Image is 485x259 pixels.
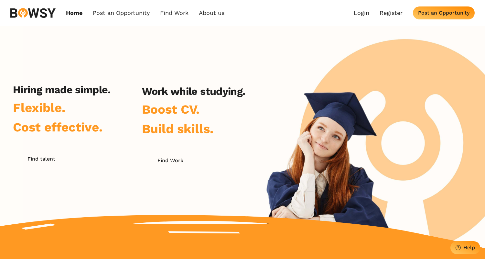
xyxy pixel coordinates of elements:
h2: Hiring made simple. [13,84,111,96]
img: svg%3e [10,8,56,18]
h2: Work while studying. [142,85,245,97]
a: Login [354,9,369,17]
div: Post an Opportunity [418,10,469,16]
button: Post an Opportunity [413,6,475,19]
a: Home [66,9,82,17]
button: Find Work [142,154,199,167]
span: Build skills. [142,121,213,136]
button: Help [450,241,480,254]
span: Cost effective. [13,120,102,134]
button: Find talent [13,152,70,165]
span: Flexible. [13,100,65,115]
div: Help [463,244,475,251]
div: Find Work [157,157,183,163]
span: Boost CV. [142,102,199,117]
div: Find talent [27,156,55,162]
a: Register [380,9,403,17]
